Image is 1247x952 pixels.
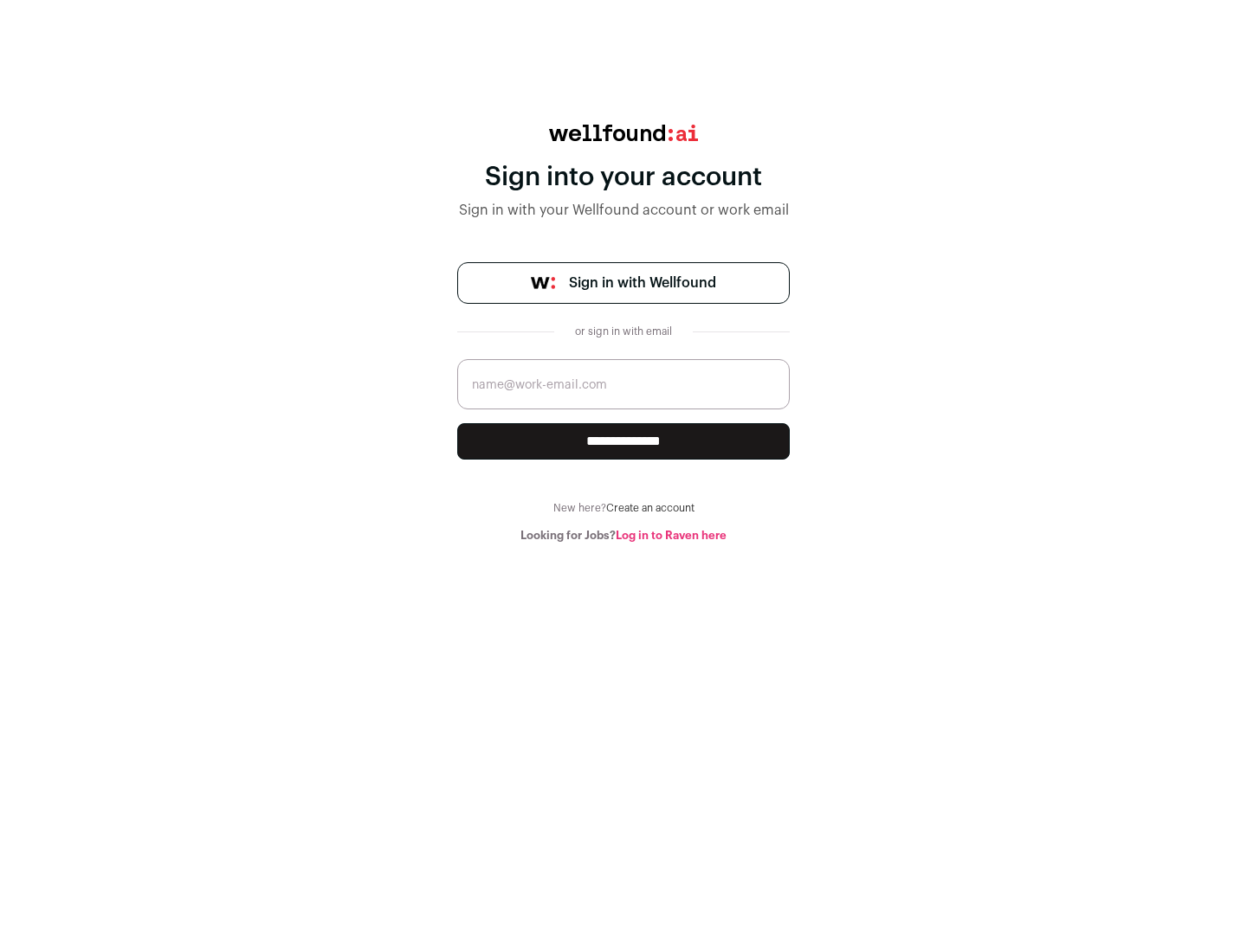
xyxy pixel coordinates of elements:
[616,530,727,541] a: Log in to Raven here
[568,325,679,338] div: or sign in with email
[531,277,555,289] img: wellfound-symbol-flush-black-fb3c872781a75f747ccb3a119075da62bfe97bd399995f84a933054e44a575c4.png
[457,529,790,543] div: Looking for Jobs?
[457,200,790,221] div: Sign in with your Wellfound account or work email
[457,359,790,409] input: name@work-email.com
[457,262,790,304] a: Sign in with Wellfound
[606,503,695,513] a: Create an account
[549,125,698,141] img: wellfound:ai
[457,501,790,515] div: New here?
[457,162,790,193] div: Sign into your account
[569,273,716,293] span: Sign in with Wellfound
